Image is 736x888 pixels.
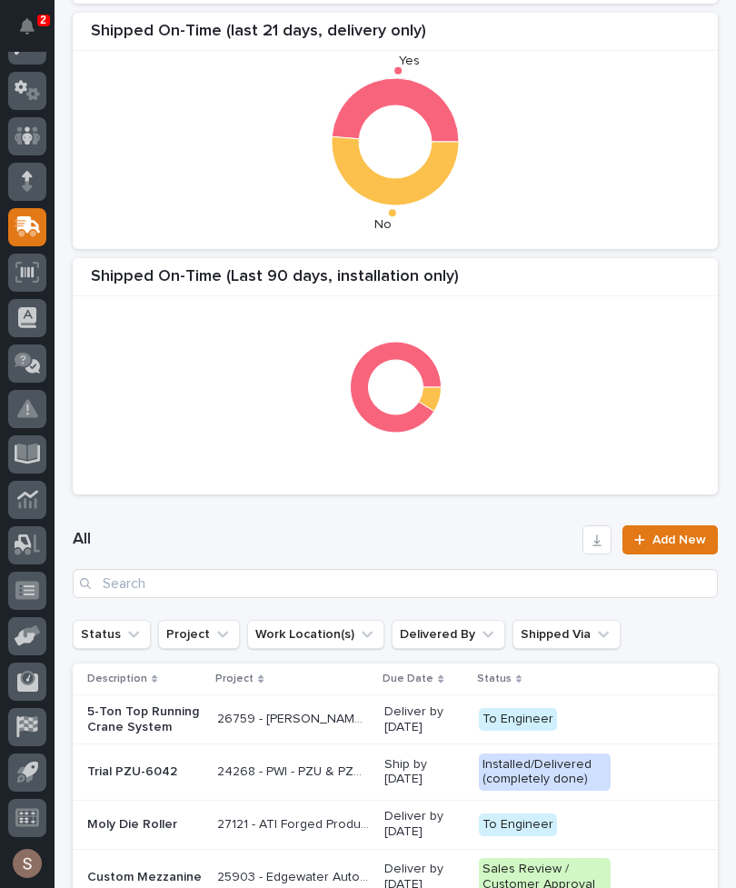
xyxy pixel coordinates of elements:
p: Status [477,669,512,689]
div: Shipped On-Time (last 21 days, delivery only) [73,22,718,52]
p: 24268 - PWI - PZU & PZT Redesign [217,761,373,780]
button: Shipped Via [512,620,621,649]
p: Deliver by [DATE] [384,704,464,735]
p: 2 [40,14,46,26]
tr: Trial PZU-604224268 - PWI - PZU & PZT Redesign24268 - PWI - PZU & PZT Redesign Ship by [DATE]Inst... [73,743,718,800]
div: Installed/Delivered (completely done) [479,753,611,792]
a: Add New [622,525,718,554]
div: Notifications2 [23,18,46,47]
span: Add New [652,534,706,546]
tr: Moly Die Roller27121 - ATI Forged Products - Moly Die Rotator27121 - ATI Forged Products - Moly D... [73,800,718,849]
p: Ship by [DATE] [384,757,464,788]
p: Trial PZU-6042 [87,764,203,780]
p: 26759 - Robinson Construction - Warsaw Public Works Street Department 5T Bridge Crane [217,708,373,727]
p: Moly Die Roller [87,817,203,833]
button: Project [158,620,240,649]
p: 27121 - ATI Forged Products - Moly Die Rotator [217,813,373,833]
p: Project [215,669,254,689]
div: Shipped On-Time (Last 90 days, installation only) [73,267,718,297]
tr: 5-Ton Top Running Crane System26759 - [PERSON_NAME] Construction - [GEOGRAPHIC_DATA] Department 5... [73,695,718,744]
button: Status [73,620,151,649]
p: Deliver by [DATE] [384,809,464,840]
p: 5-Ton Top Running Crane System [87,704,203,735]
p: Description [87,669,147,689]
button: Work Location(s) [247,620,384,649]
p: Custom Mezzanine [87,870,203,885]
text: Yes [399,55,420,67]
input: Search [73,569,718,598]
div: To Engineer [479,708,557,731]
p: 25903 - Edgewater Automation - Mezzanine [217,866,373,885]
button: Notifications [8,7,46,45]
button: Delivered By [392,620,505,649]
p: Due Date [383,669,433,689]
button: users-avatar [8,844,46,883]
h1: All [73,529,575,551]
div: To Engineer [479,813,557,836]
text: No [374,218,392,231]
